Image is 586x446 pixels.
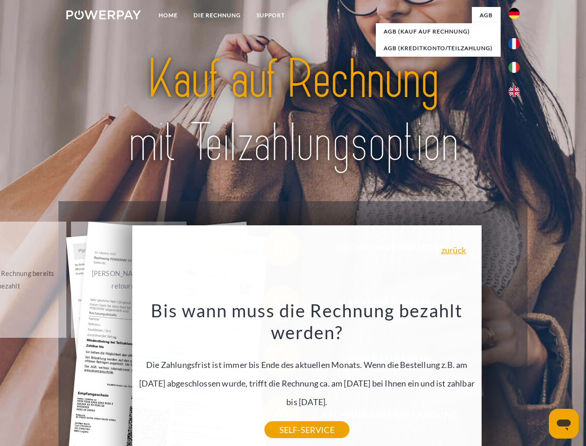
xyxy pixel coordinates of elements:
[151,7,186,24] a: Home
[509,8,520,19] img: de
[186,7,249,24] a: DIE RECHNUNG
[137,299,476,430] div: Die Zahlungsfrist ist immer bis Ende des aktuellen Monats. Wenn die Bestellung z.B. am [DATE] abg...
[509,86,520,97] img: en
[472,7,501,24] a: agb
[264,421,349,438] a: SELF-SERVICE
[249,7,293,24] a: SUPPORT
[509,38,520,49] img: fr
[509,62,520,73] img: it
[549,409,579,439] iframe: Schaltfläche zum Öffnen des Messaging-Fensters
[441,246,466,254] a: zurück
[77,267,181,292] div: [PERSON_NAME] wurde retourniert
[376,40,501,57] a: AGB (Kreditkonto/Teilzahlung)
[376,23,501,40] a: AGB (Kauf auf Rechnung)
[89,45,497,178] img: title-powerpay_de.svg
[66,10,141,20] img: logo-powerpay-white.svg
[137,299,476,344] h3: Bis wann muss die Rechnung bezahlt werden?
